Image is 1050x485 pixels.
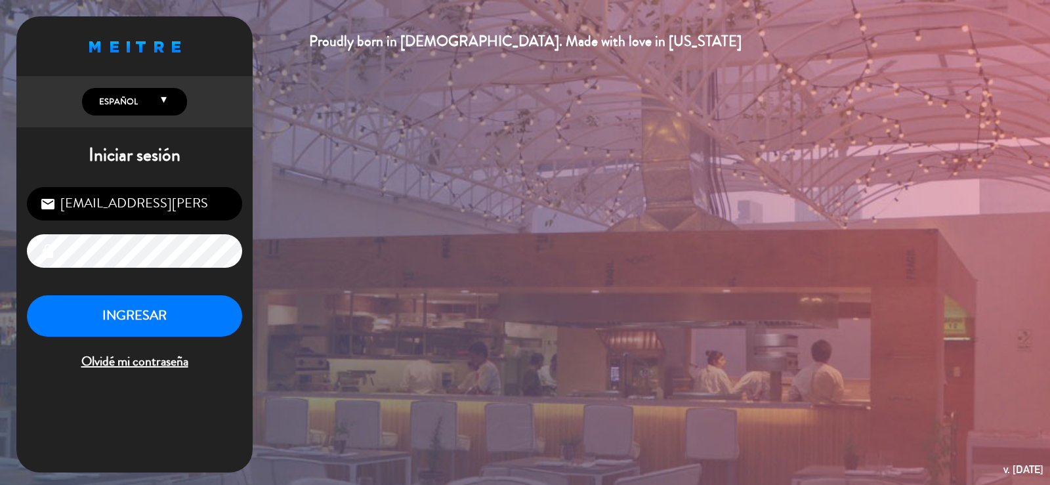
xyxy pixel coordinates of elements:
[96,95,138,108] span: Español
[40,243,56,259] i: lock
[27,351,242,373] span: Olvidé mi contraseña
[1003,461,1043,478] div: v. [DATE]
[27,295,242,337] button: INGRESAR
[40,196,56,212] i: email
[27,187,242,221] input: Correo Electrónico
[16,144,253,167] h1: Iniciar sesión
